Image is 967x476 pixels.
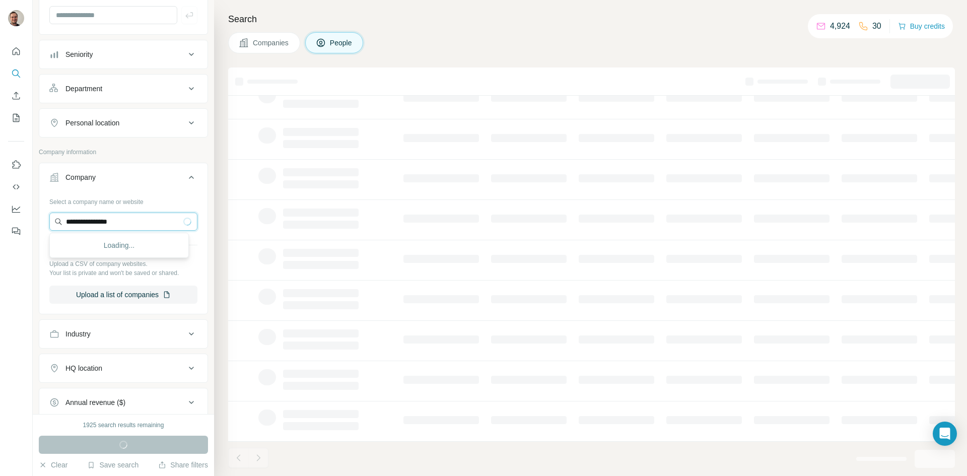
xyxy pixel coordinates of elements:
[8,178,24,196] button: Use Surfe API
[158,460,208,470] button: Share filters
[49,286,197,304] button: Upload a list of companies
[49,259,197,268] p: Upload a CSV of company websites.
[39,111,208,135] button: Personal location
[8,10,24,26] img: Avatar
[253,38,290,48] span: Companies
[8,64,24,83] button: Search
[52,235,186,255] div: Loading...
[8,200,24,218] button: Dashboard
[8,109,24,127] button: My lists
[39,42,208,66] button: Seniority
[39,148,208,157] p: Company information
[39,165,208,193] button: Company
[228,12,955,26] h4: Search
[49,268,197,278] p: Your list is private and won't be saved or shared.
[8,222,24,240] button: Feedback
[330,38,353,48] span: People
[872,20,881,32] p: 30
[65,84,102,94] div: Department
[49,193,197,207] div: Select a company name or website
[39,77,208,101] button: Department
[8,156,24,174] button: Use Surfe on LinkedIn
[65,49,93,59] div: Seniority
[933,422,957,446] div: Open Intercom Messenger
[39,356,208,380] button: HQ location
[8,87,24,105] button: Enrich CSV
[898,19,945,33] button: Buy credits
[65,397,125,407] div: Annual revenue ($)
[87,460,139,470] button: Save search
[65,329,91,339] div: Industry
[83,421,164,430] div: 1925 search results remaining
[65,118,119,128] div: Personal location
[39,390,208,415] button: Annual revenue ($)
[39,460,67,470] button: Clear
[65,172,96,182] div: Company
[830,20,850,32] p: 4,924
[8,42,24,60] button: Quick start
[65,363,102,373] div: HQ location
[39,322,208,346] button: Industry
